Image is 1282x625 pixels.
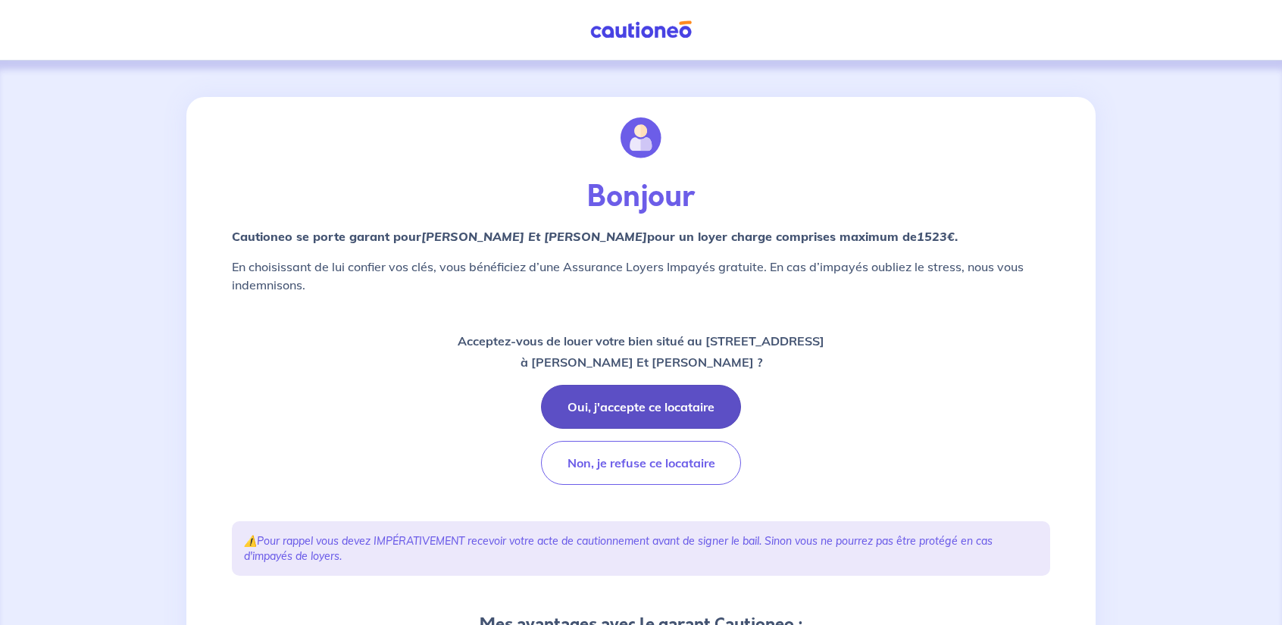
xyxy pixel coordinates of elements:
[232,179,1050,215] p: Bonjour
[244,534,993,563] em: Pour rappel vous devez IMPÉRATIVEMENT recevoir votre acte de cautionnement avant de signer le bai...
[584,20,698,39] img: Cautioneo
[917,229,955,244] em: 1523€
[244,533,1038,564] p: ⚠️
[621,117,661,158] img: illu_account.svg
[541,441,741,485] button: Non, je refuse ce locataire
[541,385,741,429] button: Oui, j'accepte ce locataire
[232,229,958,244] strong: Cautioneo se porte garant pour pour un loyer charge comprises maximum de .
[232,258,1050,294] p: En choisissant de lui confier vos clés, vous bénéficiez d’une Assurance Loyers Impayés gratuite. ...
[458,330,824,373] p: Acceptez-vous de louer votre bien situé au [STREET_ADDRESS] à [PERSON_NAME] Et [PERSON_NAME] ?
[421,229,647,244] em: [PERSON_NAME] Et [PERSON_NAME]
